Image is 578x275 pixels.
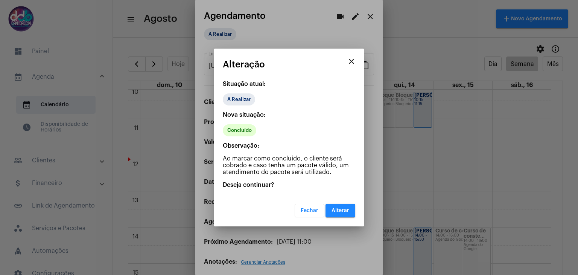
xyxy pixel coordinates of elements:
p: Deseja continuar? [223,182,355,188]
p: Ao marcar como concluído, o cliente será cobrado e caso tenha um pacote válido, um atendimento do... [223,155,355,176]
span: Fechar [301,208,318,213]
span: Alterar [332,208,349,213]
p: Situação atual: [223,81,355,87]
p: Nova situação: [223,112,355,118]
button: Alterar [326,204,355,217]
mat-icon: close [347,57,356,66]
mat-chip: Concluído [223,124,256,136]
span: Alteração [223,60,265,69]
mat-chip: A Realizar [223,93,255,105]
p: Observação: [223,142,355,149]
button: Fechar [295,204,324,217]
